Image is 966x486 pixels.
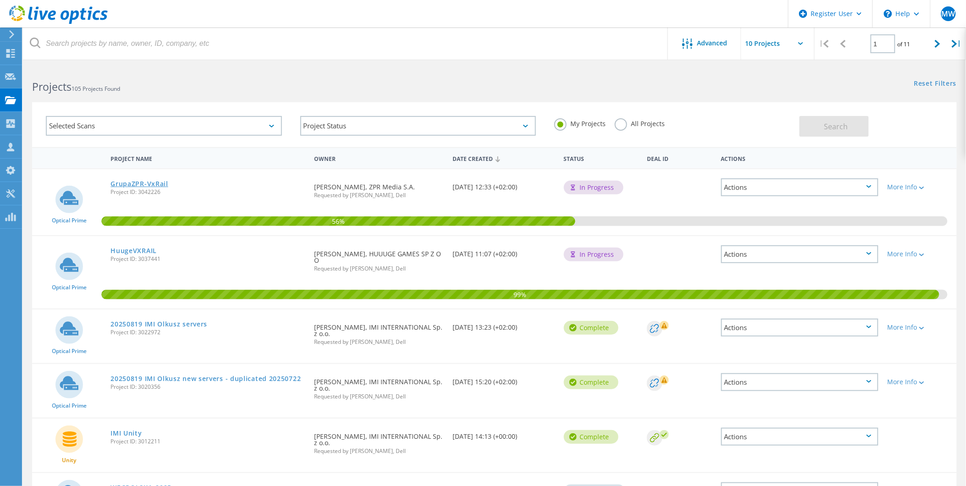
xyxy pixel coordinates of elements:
[309,169,448,207] div: [PERSON_NAME], ZPR Media S.A.
[888,251,952,257] div: More Info
[564,248,624,261] div: In Progress
[564,181,624,194] div: In Progress
[314,193,444,198] span: Requested by [PERSON_NAME], Dell
[309,236,448,281] div: [PERSON_NAME], HUUUGE GAMES SP Z O O
[824,121,848,132] span: Search
[721,245,878,263] div: Actions
[564,430,618,444] div: Complete
[914,80,957,88] a: Reset Filters
[815,28,834,60] div: |
[309,149,448,166] div: Owner
[448,419,559,449] div: [DATE] 14:13 (+00:00)
[314,339,444,345] span: Requested by [PERSON_NAME], Dell
[615,118,665,127] label: All Projects
[721,428,878,446] div: Actions
[898,40,911,48] span: of 11
[888,324,952,331] div: More Info
[884,10,892,18] svg: \n
[106,149,309,166] div: Project Name
[941,10,955,17] span: MW
[72,85,120,93] span: 105 Projects Found
[642,149,716,166] div: Deal Id
[888,184,952,190] div: More Info
[32,79,72,94] b: Projects
[717,149,883,166] div: Actions
[721,178,878,196] div: Actions
[110,248,157,254] a: HuugeVXRAIL
[52,218,87,223] span: Optical Prime
[110,321,207,327] a: 20250819 IMI Olkusz servers
[110,330,305,335] span: Project ID: 3022972
[110,181,168,187] a: GrupaZPR-VxRail
[101,290,939,298] span: 99%
[888,379,952,385] div: More Info
[564,376,618,389] div: Complete
[314,448,444,454] span: Requested by [PERSON_NAME], Dell
[110,430,142,436] a: IMI Unity
[101,216,575,225] span: 56%
[554,118,606,127] label: My Projects
[314,266,444,271] span: Requested by [PERSON_NAME], Dell
[947,28,966,60] div: |
[9,19,108,26] a: Live Optics Dashboard
[300,116,536,136] div: Project Status
[309,309,448,354] div: [PERSON_NAME], IMI INTERNATIONAL Sp. z o.o.
[314,394,444,399] span: Requested by [PERSON_NAME], Dell
[448,169,559,199] div: [DATE] 12:33 (+02:00)
[52,348,87,354] span: Optical Prime
[448,364,559,394] div: [DATE] 15:20 (+02:00)
[448,309,559,340] div: [DATE] 13:23 (+02:00)
[62,458,76,463] span: Unity
[564,321,618,335] div: Complete
[697,40,728,46] span: Advanced
[721,319,878,337] div: Actions
[448,236,559,266] div: [DATE] 11:07 (+02:00)
[110,384,305,390] span: Project ID: 3020356
[52,285,87,290] span: Optical Prime
[309,419,448,463] div: [PERSON_NAME], IMI INTERNATIONAL Sp. z o.o.
[110,189,305,195] span: Project ID: 3042226
[110,439,305,444] span: Project ID: 3012211
[800,116,869,137] button: Search
[52,403,87,409] span: Optical Prime
[721,373,878,391] div: Actions
[46,116,282,136] div: Selected Scans
[23,28,668,60] input: Search projects by name, owner, ID, company, etc
[110,376,301,382] a: 20250819 IMI Olkusz new servers - duplicated 20250722
[559,149,643,166] div: Status
[309,364,448,409] div: [PERSON_NAME], IMI INTERNATIONAL Sp. z o.o.
[110,256,305,262] span: Project ID: 3037441
[448,149,559,167] div: Date Created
